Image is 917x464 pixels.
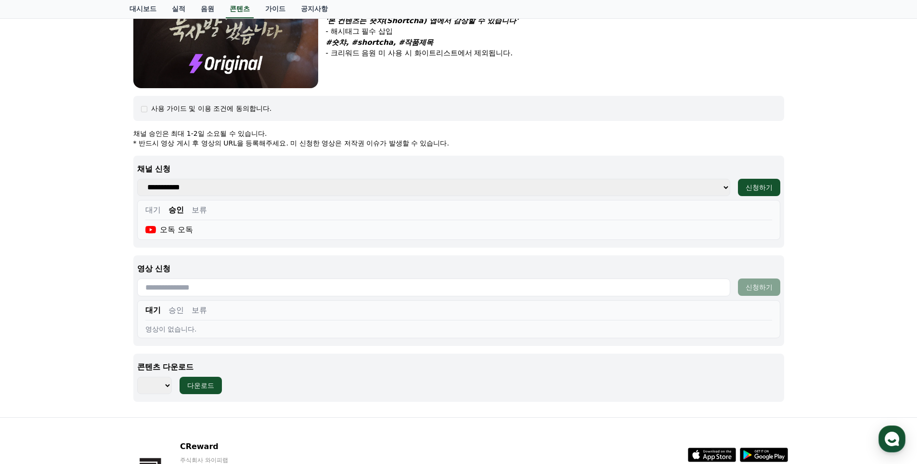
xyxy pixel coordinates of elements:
span: 홈 [30,320,36,328]
p: CReward [180,441,297,452]
p: 채널 승인은 최대 1-2일 소요될 수 있습니다. [133,129,784,138]
button: 승인 [168,305,184,316]
p: 채널 신청 [137,163,780,175]
button: 신청하기 [738,278,780,296]
a: 설정 [124,305,185,330]
p: 영상 신청 [137,263,780,275]
span: 설정 [149,320,160,328]
span: 대화 [88,320,100,328]
a: 대화 [64,305,124,330]
div: 다운로드 [187,381,214,390]
a: 홈 [3,305,64,330]
em: #숏챠, #shortcha, #작품제목 [326,38,434,47]
button: 다운로드 [180,377,222,394]
button: 대기 [145,305,161,316]
div: 영상이 없습니다. [145,324,772,334]
div: 사용 가이드 및 이용 조건에 동의합니다. [151,104,272,113]
p: - 해시태그 필수 삽입 [326,26,784,37]
p: 콘텐츠 다운로드 [137,361,780,373]
p: 주식회사 와이피랩 [180,456,297,464]
button: 대기 [145,204,161,216]
div: 신청하기 [746,282,773,292]
div: 오독 오독 [145,224,194,236]
p: * 반드시 영상 게시 후 영상의 URL을 등록해주세요. 미 신청한 영상은 저작권 이슈가 발생할 수 있습니다. [133,138,784,148]
button: 승인 [168,204,184,216]
em: '본 컨텐츠는 숏챠(Shortcha) 앱에서 감상할 수 있습니다' [326,16,518,25]
p: - 크리워드 음원 미 사용 시 화이트리스트에서 제외됩니다. [326,48,784,59]
button: 보류 [192,305,207,316]
button: 보류 [192,204,207,216]
button: 신청하기 [738,179,780,196]
div: 신청하기 [746,183,773,192]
